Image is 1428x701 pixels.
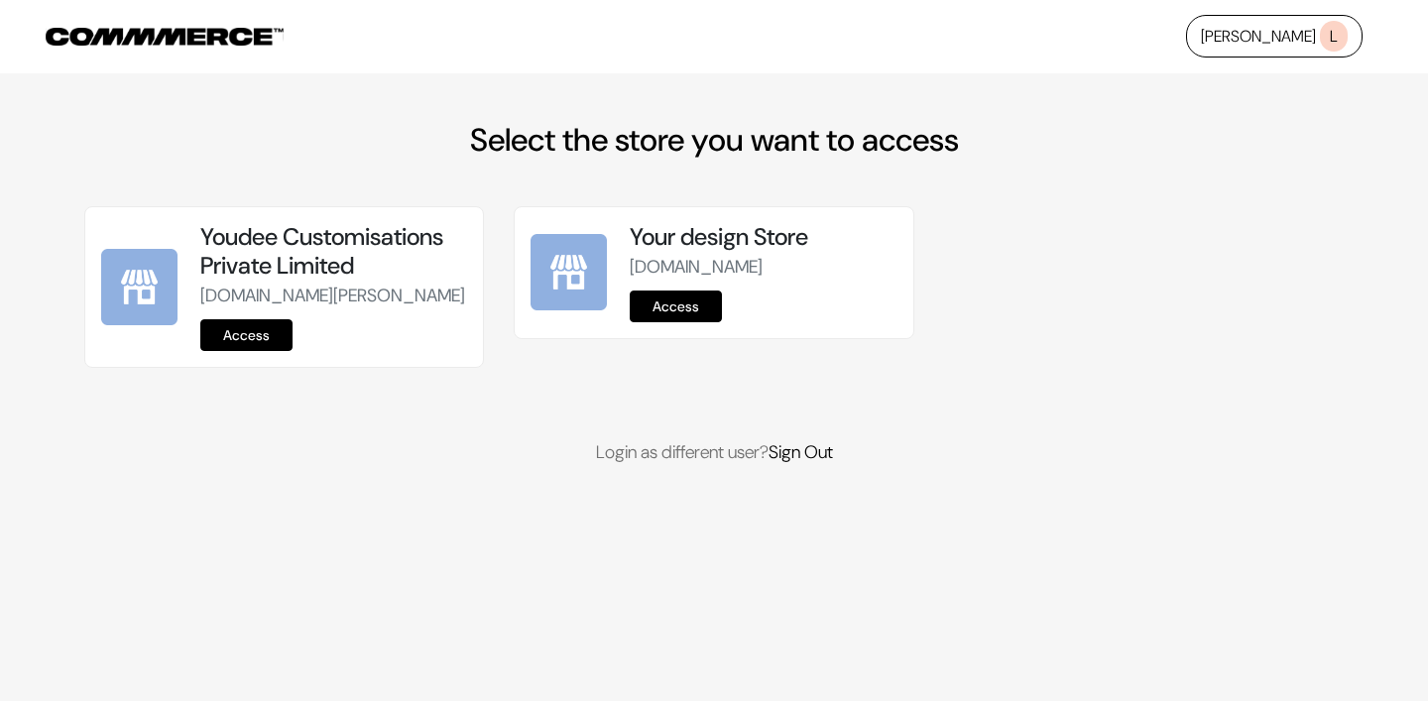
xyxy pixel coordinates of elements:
p: Login as different user? [84,439,1344,466]
a: Access [630,291,722,322]
p: [DOMAIN_NAME][PERSON_NAME] [200,283,467,309]
a: Access [200,319,293,351]
a: Sign Out [769,440,833,464]
img: Your design Store [531,234,607,310]
span: L [1320,21,1348,52]
h2: Select the store you want to access [84,121,1344,159]
h5: Your design Store [630,223,896,252]
img: COMMMERCE [46,28,284,46]
p: [DOMAIN_NAME] [630,254,896,281]
img: Youdee Customisations Private Limited [101,249,178,325]
a: [PERSON_NAME]L [1186,15,1363,58]
h5: Youdee Customisations Private Limited [200,223,467,281]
